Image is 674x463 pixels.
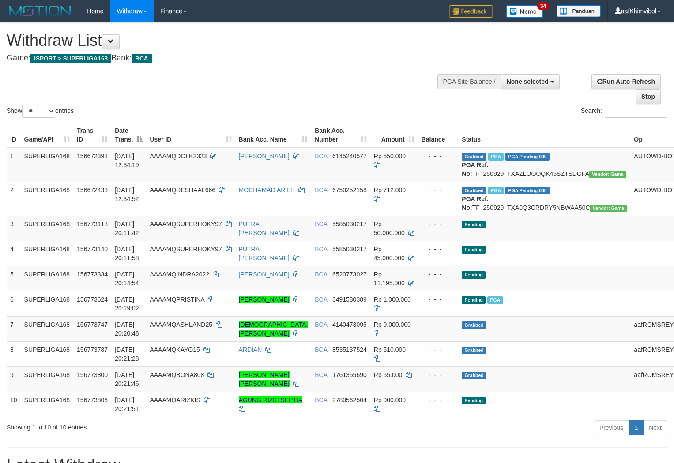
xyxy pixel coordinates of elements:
[422,396,455,404] div: - - -
[115,246,139,261] span: [DATE] 20:11:58
[315,271,327,278] span: BCA
[7,4,74,18] img: MOTION_logo.png
[332,321,367,328] span: Copy 4140473095 to clipboard
[30,54,111,63] span: ISPORT > SUPERLIGA168
[422,186,455,194] div: - - -
[462,153,486,161] span: Grabbed
[332,220,367,228] span: Copy 5585030217 to clipboard
[7,241,21,266] td: 4
[150,321,212,328] span: AAAAMQASHLAND25
[315,153,327,160] span: BCA
[132,54,151,63] span: BCA
[150,371,204,378] span: AAAAMQBONA808
[422,220,455,228] div: - - -
[7,316,21,341] td: 7
[488,153,504,161] span: Marked by aafsoycanthlai
[21,392,74,417] td: SUPERLIGA168
[77,396,108,403] span: 156773806
[374,220,405,236] span: Rp 50.000.000
[422,320,455,329] div: - - -
[22,105,55,118] select: Showentries
[239,321,308,337] a: [DEMOGRAPHIC_DATA][PERSON_NAME]
[422,370,455,379] div: - - -
[370,123,418,148] th: Amount: activate to sort column ascending
[77,271,108,278] span: 156773334
[115,220,139,236] span: [DATE] 20:11:42
[315,346,327,353] span: BCA
[643,420,667,435] a: Next
[374,296,411,303] span: Rp 1.000.000
[374,246,405,261] span: Rp 45.000.000
[422,270,455,279] div: - - -
[7,182,21,216] td: 2
[488,187,504,194] span: Marked by aafsoycanthlai
[462,296,486,304] span: Pending
[589,171,626,178] span: Vendor URL: https://trx31.1velocity.biz
[150,396,200,403] span: AAAAMQARIZKIS
[449,5,493,18] img: Feedback.jpg
[462,347,486,354] span: Grabbed
[462,246,486,254] span: Pending
[636,89,661,104] a: Stop
[146,123,235,148] th: User ID: activate to sort column ascending
[374,187,406,194] span: Rp 712.000
[374,346,406,353] span: Rp 510.000
[21,366,74,392] td: SUPERLIGA168
[239,153,290,160] a: [PERSON_NAME]
[150,271,209,278] span: AAAAMQINDRA2022
[537,2,549,10] span: 34
[462,195,488,211] b: PGA Ref. No:
[21,148,74,182] td: SUPERLIGA168
[7,419,274,432] div: Showing 1 to 10 of 10 entries
[594,420,629,435] a: Previous
[506,5,543,18] img: Button%20Memo.svg
[422,152,455,161] div: - - -
[21,123,74,148] th: Game/API: activate to sort column ascending
[315,296,327,303] span: BCA
[462,397,486,404] span: Pending
[21,266,74,291] td: SUPERLIGA168
[7,392,21,417] td: 10
[115,396,139,412] span: [DATE] 20:21:51
[239,187,295,194] a: MOCHAMAD ARIEF
[21,316,74,341] td: SUPERLIGA168
[111,123,146,148] th: Date Trans.: activate to sort column descending
[77,187,108,194] span: 156672433
[315,187,327,194] span: BCA
[7,32,441,49] h1: Withdraw List
[77,220,108,228] span: 156773118
[7,291,21,316] td: 6
[239,246,290,261] a: PUTRA [PERSON_NAME]
[332,371,367,378] span: Copy 1761355690 to clipboard
[418,123,459,148] th: Balance
[239,220,290,236] a: PUTRA [PERSON_NAME]
[462,161,488,177] b: PGA Ref. No:
[332,246,367,253] span: Copy 5585030217 to clipboard
[7,341,21,366] td: 8
[315,220,327,228] span: BCA
[115,271,139,287] span: [DATE] 20:14:54
[332,271,367,278] span: Copy 6520773027 to clipboard
[73,123,111,148] th: Trans ID: activate to sort column ascending
[77,153,108,160] span: 156672398
[21,216,74,241] td: SUPERLIGA168
[315,246,327,253] span: BCA
[332,187,367,194] span: Copy 6750252158 to clipboard
[462,321,486,329] span: Grabbed
[332,296,367,303] span: Copy 3491580389 to clipboard
[239,296,290,303] a: [PERSON_NAME]
[422,295,455,304] div: - - -
[458,123,630,148] th: Status
[150,187,215,194] span: AAAAMQRESHAAL666
[115,321,139,337] span: [DATE] 20:20:48
[507,78,549,85] span: None selected
[374,271,405,287] span: Rp 11.195.000
[235,123,312,148] th: Bank Acc. Name: activate to sort column ascending
[315,321,327,328] span: BCA
[505,153,550,161] span: PGA Pending
[458,148,630,182] td: TF_250929_TXAZLOOOQK45SZTSDGFA
[581,105,667,118] label: Search:
[7,54,441,63] h4: Game: Bank:
[21,182,74,216] td: SUPERLIGA168
[115,187,139,202] span: [DATE] 12:34:52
